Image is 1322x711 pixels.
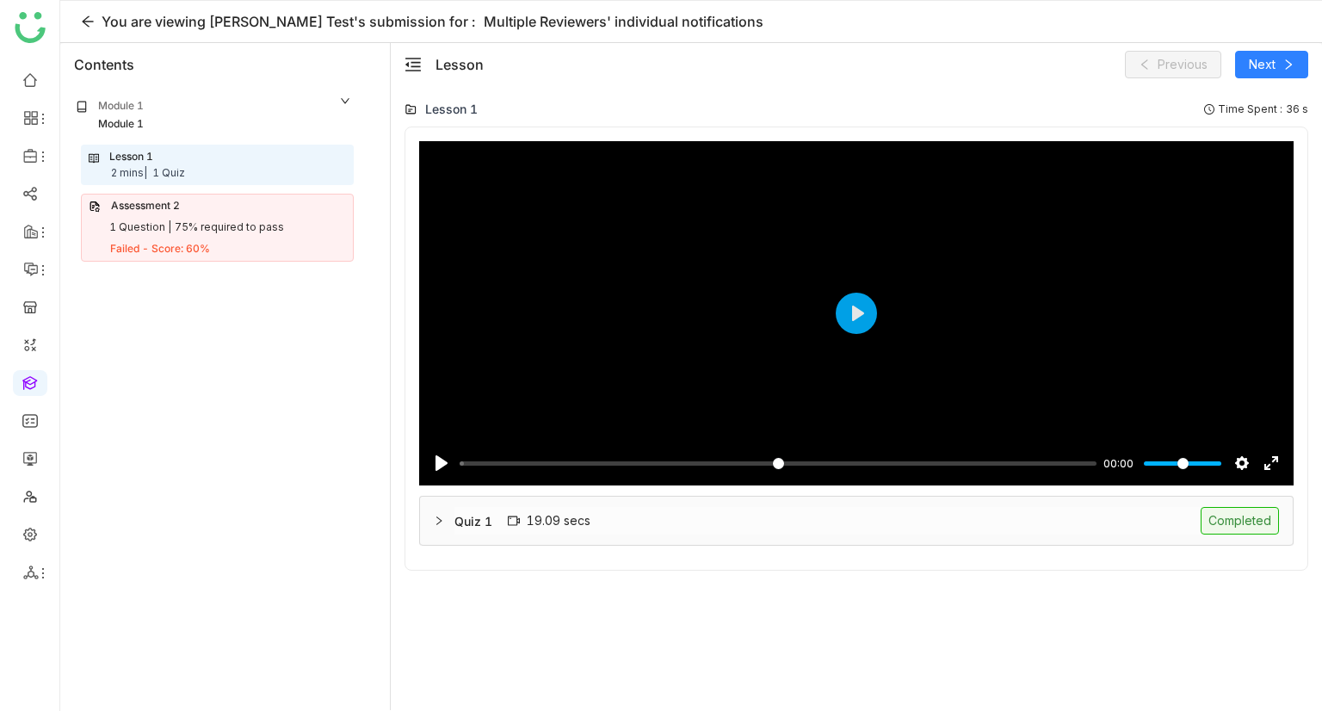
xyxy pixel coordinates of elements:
[1218,102,1282,115] span: Time Spent :
[428,449,455,477] button: Play
[64,86,364,145] div: Module 1Module 1
[152,165,185,182] div: 1 Quiz
[109,149,153,165] div: Lesson 1
[1099,454,1138,473] div: Current time
[110,241,210,257] div: Failed - Score: 60%
[1144,455,1221,472] input: Volume
[1286,102,1308,115] span: 36 s
[98,98,144,114] div: Module 1
[1249,55,1276,74] span: Next
[420,497,1293,545] div: Quiz 119.09 secsCompleted
[102,11,475,32] div: You are viewing [PERSON_NAME] Test's submission for :
[89,201,101,213] img: assessment.svg
[175,219,284,236] div: 75% required to pass
[484,11,763,32] div: Multiple Reviewers' individual notifications
[405,56,422,73] span: menu-fold
[109,219,171,236] div: 1 Question |
[508,511,590,530] div: 19.09 secs
[111,198,180,214] div: Assessment 2
[98,116,144,133] div: Module 1
[436,54,484,75] div: Lesson
[1235,51,1308,78] button: Next
[144,166,147,179] span: |
[15,12,46,43] img: logo
[74,54,134,75] div: Contents
[111,165,147,182] div: 2 mins
[89,152,99,164] img: lesson.svg
[405,103,417,115] img: lms-folder.svg
[454,512,492,530] div: Quiz 1
[836,293,877,334] button: Play
[425,100,478,118] div: Lesson 1
[460,455,1097,472] input: Seek
[1201,507,1279,535] div: Completed
[1125,51,1221,78] button: Previous
[405,56,422,74] button: menu-fold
